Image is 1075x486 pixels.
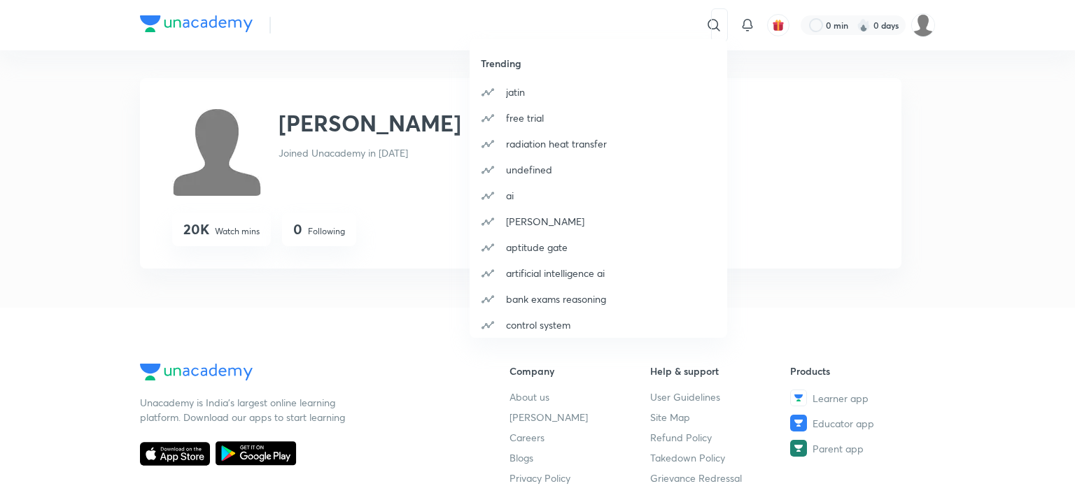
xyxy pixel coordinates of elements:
a: free trial [470,105,727,131]
a: [PERSON_NAME] [470,208,727,234]
p: bank exams reasoning [506,292,606,306]
a: ai [470,183,727,208]
p: aptitude gate [506,240,568,255]
h6: Trending [481,56,727,71]
a: radiation heat transfer [470,131,727,157]
a: undefined [470,157,727,183]
a: aptitude gate [470,234,727,260]
p: radiation heat transfer [506,136,607,151]
p: jatin [506,85,525,99]
p: control system [506,317,570,332]
p: [PERSON_NAME] [506,214,584,229]
p: free trial [506,110,544,125]
a: control system [470,312,727,338]
a: jatin [470,79,727,105]
a: bank exams reasoning [470,286,727,312]
p: ai [506,188,514,203]
p: undefined [506,162,552,177]
p: artificial intelligence ai [506,266,605,280]
a: artificial intelligence ai [470,260,727,286]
